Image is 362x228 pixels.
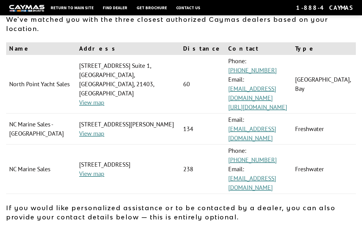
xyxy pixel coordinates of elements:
[292,55,356,114] td: [GEOGRAPHIC_DATA], Bay
[228,66,277,74] a: [PHONE_NUMBER]
[180,42,225,55] th: Distance
[6,145,76,194] td: NC Marine Sales
[180,145,225,194] td: 238
[6,42,76,55] th: Name
[133,4,170,12] a: Get Brochure
[173,4,203,12] a: Contact Us
[79,99,104,106] a: View map
[76,145,180,194] td: [STREET_ADDRESS]
[228,85,276,102] a: [EMAIL_ADDRESS][DOMAIN_NAME]
[225,114,292,145] td: Email:
[292,145,356,194] td: Freshwater
[79,170,104,178] a: View map
[9,5,44,11] img: white-logo-c9c8dbefe5ff5ceceb0f0178aa75bf4bb51f6bca0971e226c86eb53dfe498488.png
[180,55,225,114] td: 60
[100,4,130,12] a: Find Dealer
[76,55,180,114] td: [STREET_ADDRESS] Suite 1, [GEOGRAPHIC_DATA], [GEOGRAPHIC_DATA], 21403, [GEOGRAPHIC_DATA]
[6,55,76,114] td: North Point Yacht Sales
[76,114,180,145] td: [STREET_ADDRESS][PERSON_NAME]
[228,125,276,142] a: [EMAIL_ADDRESS][DOMAIN_NAME]
[225,145,292,194] td: Phone: Email:
[225,42,292,55] th: Contact
[228,103,287,111] a: [URL][DOMAIN_NAME]
[292,42,356,55] th: Type
[180,114,225,145] td: 134
[228,156,277,164] a: [PHONE_NUMBER]
[292,114,356,145] td: Freshwater
[225,55,292,114] td: Phone: Email:
[79,129,104,137] a: View map
[6,15,356,33] p: We've matched you with the three closest authorized Caymas dealers based on your location.
[228,174,276,191] a: [EMAIL_ADDRESS][DOMAIN_NAME]
[76,42,180,55] th: Address
[296,4,353,12] div: 1-888-4CAYMAS
[6,114,76,145] td: NC Marine Sales - [GEOGRAPHIC_DATA]
[6,203,356,222] p: If you would like personalized assistance or to be contacted by a dealer, you can also provide yo...
[48,4,97,12] a: Return to main site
